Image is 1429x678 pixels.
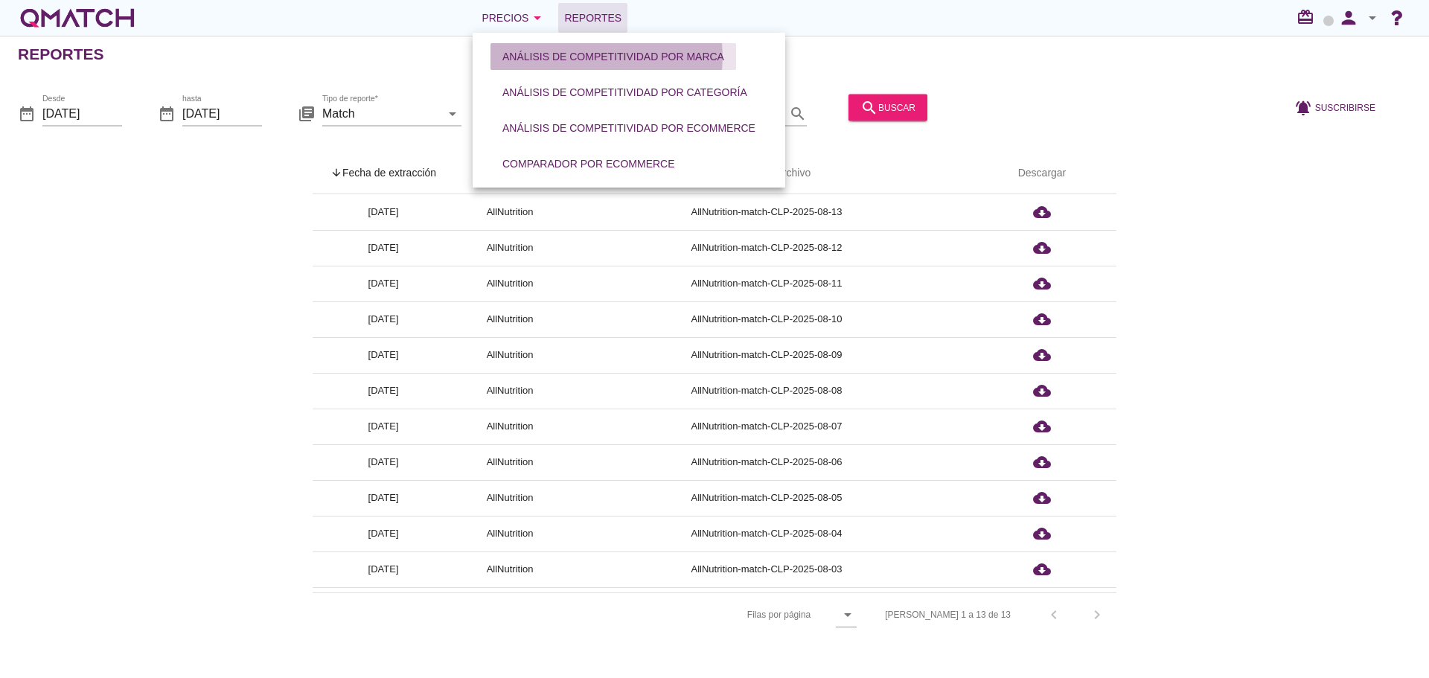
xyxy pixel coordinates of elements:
[860,98,915,116] div: buscar
[313,230,454,266] td: [DATE]
[1282,94,1387,121] button: Suscribirse
[860,98,878,116] i: search
[485,39,742,74] a: Análisis de competitividad por marca
[839,606,857,624] i: arrow_drop_down
[1033,310,1051,328] i: cloud_download
[558,3,627,33] a: Reportes
[566,587,968,623] td: AllNutrition-match-CLP-2025-08-02
[313,301,454,337] td: [DATE]
[566,551,968,587] td: AllNutrition-match-CLP-2025-08-03
[566,480,968,516] td: AllNutrition-match-CLP-2025-08-05
[598,593,857,636] div: Filas por página
[313,516,454,551] td: [DATE]
[490,115,767,141] button: Análisis de competitividad por eCommerce
[1315,100,1375,114] span: Suscribirse
[968,153,1116,194] th: Descargar: Not sorted.
[322,101,441,125] input: Tipo de reporte*
[158,104,176,122] i: date_range
[182,101,262,125] input: hasta
[330,167,342,179] i: arrow_upward
[313,153,454,194] th: Fecha de extracción: Sorted descending. Activate to remove sorting.
[485,74,765,110] a: Análisis de competitividad por categoría
[528,9,546,27] i: arrow_drop_down
[313,480,454,516] td: [DATE]
[1033,203,1051,221] i: cloud_download
[1334,7,1364,28] i: person
[566,373,968,409] td: AllNutrition-match-CLP-2025-08-08
[313,444,454,480] td: [DATE]
[789,104,807,122] i: search
[502,156,675,172] div: Comparador por eCommerce
[454,444,566,480] td: AllNutrition
[313,551,454,587] td: [DATE]
[502,85,747,100] div: Análisis de competitividad por categoría
[564,9,621,27] span: Reportes
[566,230,968,266] td: AllNutrition-match-CLP-2025-08-12
[313,266,454,301] td: [DATE]
[1033,346,1051,364] i: cloud_download
[1297,8,1320,26] i: redeem
[566,409,968,444] td: AllNutrition-match-CLP-2025-08-07
[1033,453,1051,471] i: cloud_download
[1294,98,1315,116] i: notifications_active
[1033,239,1051,257] i: cloud_download
[298,104,316,122] i: library_books
[1033,525,1051,543] i: cloud_download
[566,516,968,551] td: AllNutrition-match-CLP-2025-08-04
[454,373,566,409] td: AllNutrition
[454,587,566,623] td: AllNutrition
[313,409,454,444] td: [DATE]
[566,266,968,301] td: AllNutrition-match-CLP-2025-08-11
[454,266,566,301] td: AllNutrition
[566,301,968,337] td: AllNutrition-match-CLP-2025-08-10
[313,373,454,409] td: [DATE]
[454,230,566,266] td: AllNutrition
[490,79,759,106] button: Análisis de competitividad por categoría
[1033,418,1051,435] i: cloud_download
[566,337,968,373] td: AllNutrition-match-CLP-2025-08-09
[313,337,454,373] td: [DATE]
[1033,560,1051,578] i: cloud_download
[1033,382,1051,400] i: cloud_download
[502,121,755,136] div: Análisis de competitividad por eCommerce
[1033,489,1051,507] i: cloud_download
[454,551,566,587] td: AllNutrition
[490,150,687,177] button: Comparador por eCommerce
[18,42,104,66] h2: Reportes
[454,516,566,551] td: AllNutrition
[566,444,968,480] td: AllNutrition-match-CLP-2025-08-06
[454,480,566,516] td: AllNutrition
[313,587,454,623] td: [DATE]
[18,104,36,122] i: date_range
[1364,9,1381,27] i: arrow_drop_down
[566,194,968,230] td: AllNutrition-match-CLP-2025-08-13
[454,153,566,194] th: Pivote: Not sorted. Activate to sort ascending.
[848,94,927,121] button: buscar
[454,409,566,444] td: AllNutrition
[454,337,566,373] td: AllNutrition
[42,101,122,125] input: Desde
[1033,275,1051,292] i: cloud_download
[485,110,773,146] a: Análisis de competitividad por eCommerce
[485,146,693,182] a: Comparador por eCommerce
[502,49,724,65] div: Análisis de competitividad por marca
[885,608,1011,621] div: [PERSON_NAME] 1 a 13 de 13
[454,301,566,337] td: AllNutrition
[18,3,137,33] a: white-qmatch-logo
[454,194,566,230] td: AllNutrition
[482,9,546,27] div: Precios
[490,43,736,70] button: Análisis de competitividad por marca
[313,194,454,230] td: [DATE]
[444,104,461,122] i: arrow_drop_down
[470,3,558,33] button: Precios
